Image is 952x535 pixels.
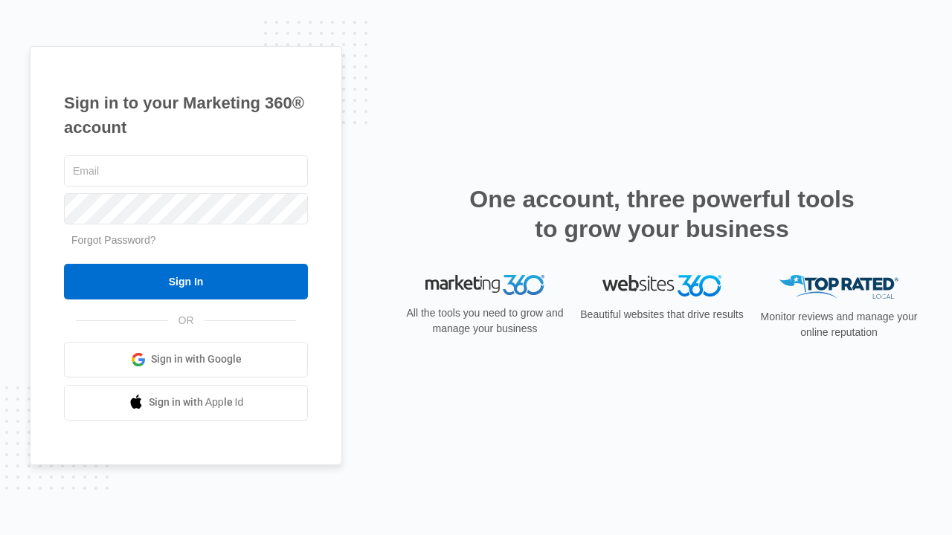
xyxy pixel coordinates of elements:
[602,275,721,296] img: Websites 360
[149,395,244,410] span: Sign in with Apple Id
[402,305,568,337] p: All the tools you need to grow and manage your business
[64,91,308,140] h1: Sign in to your Marketing 360® account
[71,234,156,246] a: Forgot Password?
[64,264,308,299] input: Sign In
[425,275,544,296] img: Marketing 360
[168,313,205,328] span: OR
[465,184,859,244] h2: One account, three powerful tools to grow your business
[579,307,745,322] p: Beautiful websites that drive results
[64,342,308,377] a: Sign in with Google
[779,275,898,299] img: Top Rated Local
[151,351,242,367] span: Sign in with Google
[64,385,308,421] a: Sign in with Apple Id
[64,155,308,187] input: Email
[756,309,922,340] p: Monitor reviews and manage your online reputation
